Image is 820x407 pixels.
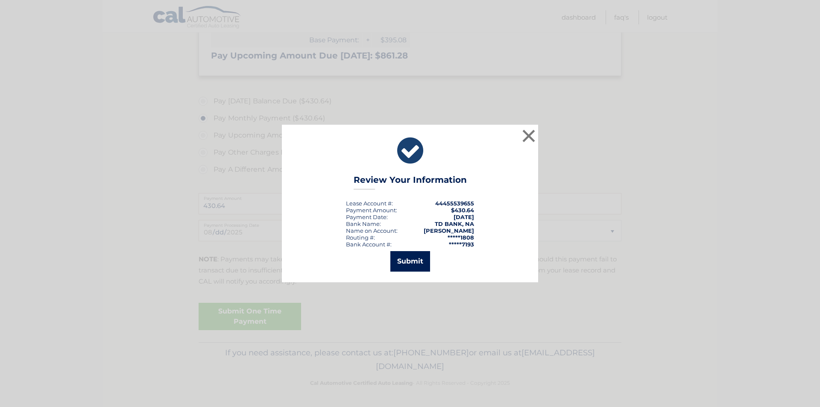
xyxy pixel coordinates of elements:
strong: [PERSON_NAME] [424,227,474,234]
div: Bank Name: [346,220,381,227]
div: Name on Account: [346,227,398,234]
div: : [346,214,388,220]
div: Payment Amount: [346,207,397,214]
button: Submit [390,251,430,272]
div: Bank Account #: [346,241,392,248]
span: [DATE] [454,214,474,220]
h3: Review Your Information [354,175,467,190]
strong: TD BANK, NA [435,220,474,227]
button: × [520,127,537,144]
div: Routing #: [346,234,375,241]
span: Payment Date [346,214,387,220]
span: $430.64 [451,207,474,214]
div: Lease Account #: [346,200,393,207]
strong: 44455539655 [435,200,474,207]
